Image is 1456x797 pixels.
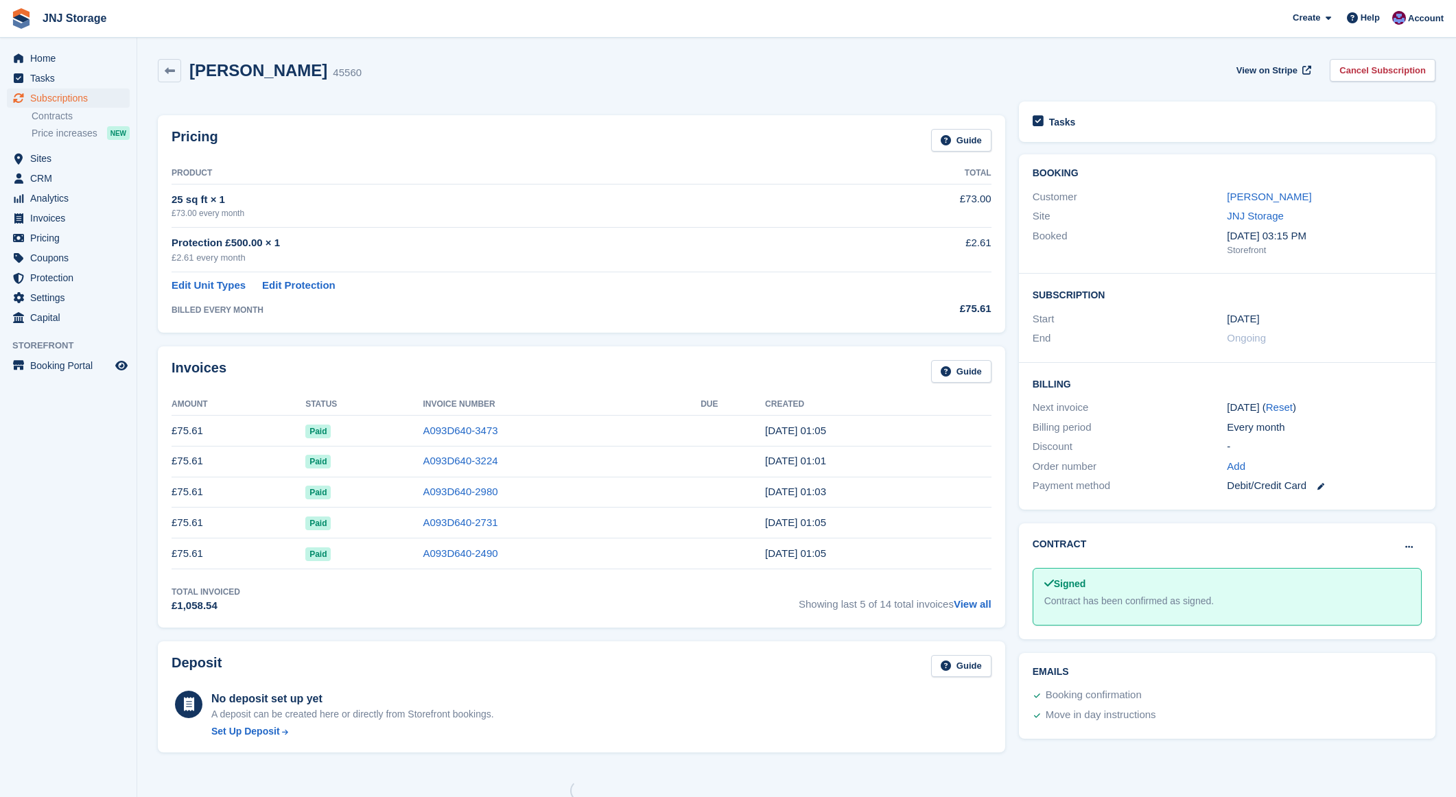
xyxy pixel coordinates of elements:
a: Reset [1266,401,1293,413]
td: £2.61 [859,228,991,272]
div: Next invoice [1033,400,1228,416]
td: £75.61 [172,416,305,447]
h2: Contract [1033,537,1087,551]
div: £2.61 every month [172,251,859,265]
img: Jonathan Scrase [1392,11,1406,25]
span: Protection [30,268,113,287]
a: JNJ Storage [37,7,112,29]
a: Edit Unit Types [172,278,246,294]
span: CRM [30,169,113,188]
h2: Billing [1033,377,1422,390]
span: Ongoing [1227,332,1266,344]
div: Discount [1033,439,1228,455]
a: JNJ Storage [1227,210,1284,222]
div: Protection £500.00 × 1 [172,235,859,251]
span: Help [1361,11,1380,25]
span: Analytics [30,189,113,208]
span: Booking Portal [30,356,113,375]
th: Product [172,163,859,185]
span: Coupons [30,248,113,267]
a: View on Stripe [1231,59,1314,82]
h2: Pricing [172,129,218,152]
a: menu [7,308,130,327]
a: Guide [931,360,991,383]
span: Create [1293,11,1320,25]
span: Subscriptions [30,88,113,108]
a: menu [7,288,130,307]
a: Price increases NEW [32,126,130,141]
h2: [PERSON_NAME] [189,61,327,80]
a: A093D640-2490 [423,547,497,559]
span: Sites [30,149,113,168]
h2: Deposit [172,655,222,678]
th: Status [305,394,423,416]
div: End [1033,331,1228,346]
div: £75.61 [859,301,991,317]
a: menu [7,149,130,168]
span: Tasks [30,69,113,88]
td: £75.61 [172,477,305,508]
a: menu [7,169,130,188]
a: menu [7,268,130,287]
a: [PERSON_NAME] [1227,191,1311,202]
td: £75.61 [172,508,305,538]
div: Customer [1033,189,1228,205]
a: menu [7,49,130,68]
div: Site [1033,209,1228,224]
div: Total Invoiced [172,586,240,598]
th: Amount [172,394,305,416]
span: View on Stripe [1236,64,1298,78]
a: menu [7,356,130,375]
span: Pricing [30,228,113,248]
a: menu [7,228,130,248]
div: Contract has been confirmed as signed. [1044,594,1410,608]
time: 2025-07-06 00:01:05 UTC [765,455,826,466]
div: £1,058.54 [172,598,240,614]
th: Total [859,163,991,185]
span: Paid [305,516,331,530]
div: BILLED EVERY MONTH [172,304,859,316]
a: menu [7,209,130,228]
a: Add [1227,459,1245,475]
a: Edit Protection [262,278,336,294]
span: Home [30,49,113,68]
div: Start [1033,311,1228,327]
a: menu [7,248,130,267]
span: Paid [305,425,331,438]
time: 2025-06-06 00:03:41 UTC [765,486,826,497]
td: £73.00 [859,184,991,227]
span: Settings [30,288,113,307]
div: Billing period [1033,420,1228,436]
span: Paid [305,547,331,561]
img: stora-icon-8386f47178a22dfd0bd8f6a31ec36ba5ce8667c1dd55bd0f319d3a0aa187defe.svg [11,8,32,29]
span: Invoices [30,209,113,228]
time: 2025-05-06 00:05:30 UTC [765,516,826,528]
td: £75.61 [172,446,305,477]
h2: Subscription [1033,287,1422,301]
a: A093D640-2980 [423,486,497,497]
a: menu [7,88,130,108]
a: Preview store [113,357,130,374]
th: Due [701,394,765,416]
h2: Tasks [1049,116,1076,128]
a: menu [7,69,130,88]
div: Payment method [1033,478,1228,494]
td: £75.61 [172,538,305,569]
h2: Emails [1033,667,1422,678]
div: 45560 [333,65,362,81]
div: No deposit set up yet [211,691,494,707]
div: Booked [1033,228,1228,257]
a: A093D640-3473 [423,425,497,436]
span: Paid [305,486,331,499]
div: £73.00 every month [172,207,859,219]
a: Cancel Subscription [1330,59,1435,82]
a: Guide [931,655,991,678]
a: A093D640-2731 [423,516,497,528]
time: 2025-08-06 00:05:04 UTC [765,425,826,436]
a: Set Up Deposit [211,724,494,739]
span: Capital [30,308,113,327]
div: Debit/Credit Card [1227,478,1422,494]
a: menu [7,189,130,208]
div: Set Up Deposit [211,724,280,739]
time: 2024-07-06 00:00:00 UTC [1227,311,1259,327]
